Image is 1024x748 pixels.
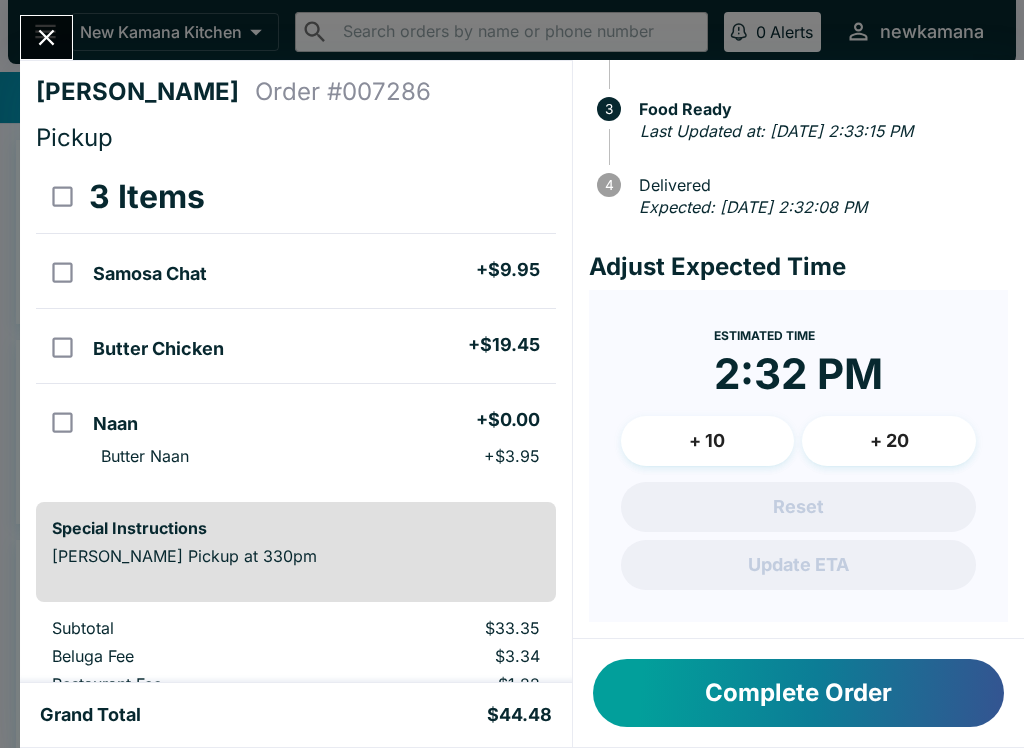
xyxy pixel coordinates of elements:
button: Close [21,16,72,59]
h5: $44.48 [487,703,552,727]
h5: Samosa Chat [93,262,207,286]
h4: Adjust Expected Time [589,252,1008,282]
h5: + $0.00 [476,408,540,432]
h5: + $19.45 [468,333,540,357]
h4: [PERSON_NAME] [36,77,255,107]
p: Beluga Fee [52,646,311,666]
span: Estimated Time [714,328,815,343]
em: Last Updated at: [DATE] 2:33:15 PM [640,121,913,141]
p: + $3.95 [484,446,540,466]
h5: Naan [93,412,138,436]
p: [PERSON_NAME] Pickup at 330pm [52,546,540,566]
h3: 3 Items [89,177,205,217]
p: $1.22 [343,674,539,694]
h4: Order # 007286 [255,77,431,107]
h5: Grand Total [40,703,141,727]
em: Expected: [DATE] 2:32:08 PM [639,197,867,217]
text: 4 [604,177,613,193]
button: Complete Order [593,659,1004,727]
table: orders table [36,161,556,486]
p: $33.35 [343,618,539,638]
span: Pickup [36,123,113,152]
button: + 20 [802,416,976,466]
p: $3.34 [343,646,539,666]
time: 2:32 PM [714,348,883,400]
text: 3 [605,101,613,117]
h5: + $9.95 [476,258,540,282]
h5: Butter Chicken [93,337,224,361]
p: Restaurant Fee [52,674,311,694]
p: Butter Naan [101,446,189,466]
h6: Special Instructions [52,518,540,538]
p: Subtotal [52,618,311,638]
button: + 10 [621,416,795,466]
span: Food Ready [629,100,1008,118]
span: Delivered [629,176,1008,194]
